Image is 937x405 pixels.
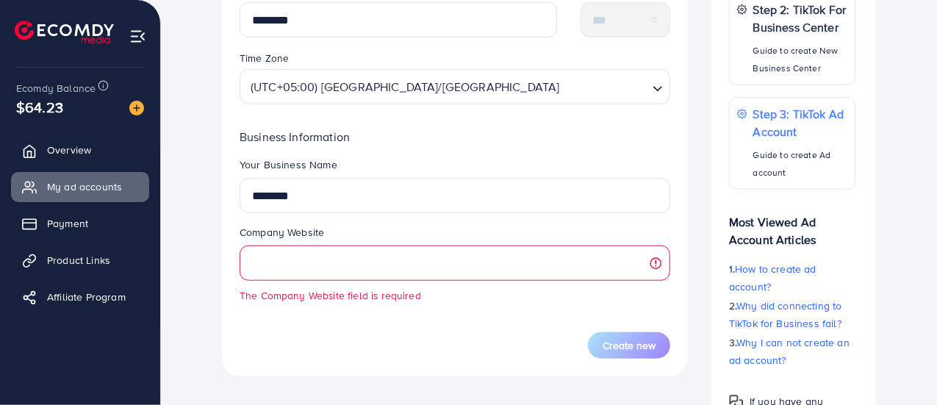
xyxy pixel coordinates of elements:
[729,335,850,368] span: Why I can not create an ad account?
[240,225,670,245] legend: Company Website
[16,96,63,118] span: $64.23
[729,260,855,295] p: 1.
[129,28,146,45] img: menu
[729,334,855,369] p: 3.
[11,209,149,238] a: Payment
[129,101,144,115] img: image
[588,332,670,359] button: Create new
[47,290,126,304] span: Affiliate Program
[603,338,656,353] span: Create new
[16,81,96,96] span: Ecomdy Balance
[729,298,842,331] span: Why did connecting to TikTok for Business fail?
[11,135,149,165] a: Overview
[248,74,563,100] span: (UTC+05:00) [GEOGRAPHIC_DATA]/[GEOGRAPHIC_DATA]
[11,172,149,201] a: My ad accounts
[753,105,847,140] p: Step 3: TikTok Ad Account
[753,1,847,36] p: Step 2: TikTok For Business Center
[729,297,855,332] p: 2.
[240,128,670,146] p: Business Information
[875,339,926,394] iframe: Chat
[47,179,122,194] span: My ad accounts
[11,245,149,275] a: Product Links
[564,73,647,100] input: Search for option
[240,69,670,104] div: Search for option
[240,157,670,178] legend: Your Business Name
[47,216,88,231] span: Payment
[15,21,114,43] img: logo
[47,253,110,268] span: Product Links
[753,42,847,77] p: Guide to create New Business Center
[240,288,670,303] small: The Company Website field is required
[729,201,855,248] p: Most Viewed Ad Account Articles
[240,51,289,65] label: Time Zone
[47,143,91,157] span: Overview
[11,282,149,312] a: Affiliate Program
[753,146,847,182] p: Guide to create Ad account
[729,262,816,294] span: How to create ad account?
